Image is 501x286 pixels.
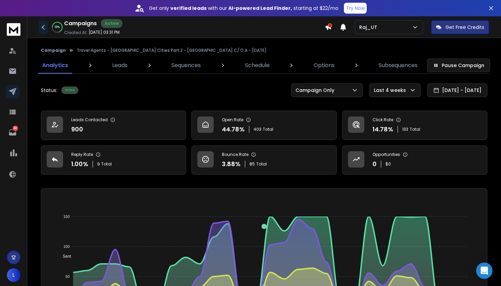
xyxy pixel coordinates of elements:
a: Leads [108,57,132,74]
span: 9 [97,161,100,167]
a: Schedule [241,57,274,74]
a: Leads Contacted900 [41,111,186,140]
p: Created At: [64,30,87,35]
p: Raj_UT [359,24,380,31]
button: L [7,268,20,282]
p: 14.78 % [373,125,393,134]
div: Active [61,86,78,94]
span: Total [263,127,273,132]
p: Travel Agents - [GEOGRAPHIC_DATA] Cities Part 2 - [GEOGRAPHIC_DATA] C/ O.A - [DATE] [77,48,267,53]
p: Reply Rate [71,152,93,157]
p: Sequences [171,61,201,69]
div: Active [101,19,122,28]
span: 85 [249,161,255,167]
p: Get only with our starting at $22/mo [149,5,338,12]
a: Opportunities0$0 [342,145,487,175]
p: Analytics [42,61,68,69]
p: Subsequences [379,61,417,69]
button: [DATE] - [DATE] [427,83,487,97]
p: Status: [41,87,57,94]
span: 403 [254,127,261,132]
p: Leads [112,61,127,69]
span: Total [101,161,112,167]
button: Try Now [344,3,367,14]
p: [DATE] 03:31 PM [89,30,120,35]
p: 1.00 % [71,159,88,169]
p: 44.78 % [222,125,245,134]
a: Options [309,57,339,74]
p: Schedule [245,61,270,69]
span: Sent [58,254,71,259]
a: Bounce Rate3.88%85Total [192,145,337,175]
p: Last 4 weeks [374,87,409,94]
p: 69 % [55,25,60,29]
tspan: 100 [63,244,70,249]
a: Reply Rate1.00%9Total [41,145,186,175]
a: Open Rate44.78%403Total [192,111,337,140]
p: Open Rate [222,117,243,123]
button: Pause Campaign [427,59,490,72]
a: 24 [6,126,19,139]
p: Opportunities [373,152,400,157]
div: Open Intercom Messenger [476,263,492,279]
p: 24 [13,126,18,131]
strong: AI-powered Lead Finder, [228,5,292,12]
strong: verified leads [170,5,207,12]
span: 133 [402,127,408,132]
p: Bounce Rate [222,152,248,157]
a: Analytics [38,57,72,74]
p: Get Free Credits [445,24,484,31]
p: Options [314,61,335,69]
a: Sequences [167,57,205,74]
img: logo [7,23,20,36]
p: Leads Contacted [71,117,108,123]
button: Get Free Credits [431,20,489,34]
p: 0 [373,159,377,169]
h1: Campaigns [64,19,97,28]
span: Total [410,127,420,132]
button: Campaign [41,48,66,53]
p: Click Rate [373,117,393,123]
p: Campaign Only [295,87,337,94]
tspan: 50 [65,274,70,279]
p: $ 0 [385,161,391,167]
p: 900 [71,125,83,134]
a: Subsequences [375,57,422,74]
tspan: 150 [63,214,70,219]
p: 3.88 % [222,159,241,169]
p: Try Now [346,5,365,12]
span: Total [256,161,267,167]
a: Click Rate14.78%133Total [342,111,487,140]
